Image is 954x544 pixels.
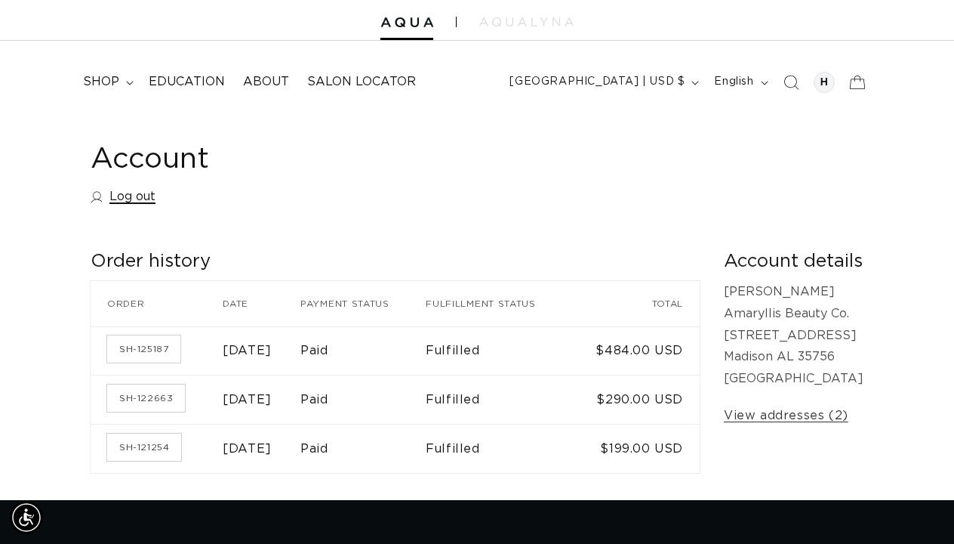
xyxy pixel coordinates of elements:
[576,424,700,473] td: $199.00 USD
[74,65,140,99] summary: shop
[714,74,753,90] span: English
[107,335,180,363] a: Order number SH-125187
[10,501,43,534] div: Accessibility Menu
[576,281,700,326] th: Total
[149,74,225,90] span: Education
[223,443,272,455] time: [DATE]
[300,326,426,376] td: Paid
[300,281,426,326] th: Payment status
[426,326,576,376] td: Fulfilled
[576,326,700,376] td: $484.00 USD
[426,424,576,473] td: Fulfilled
[724,281,863,390] p: [PERSON_NAME] Amaryllis Beauty Co. [STREET_ADDRESS] Madison AL 35756 [GEOGRAPHIC_DATA]
[91,141,863,178] h1: Account
[223,281,300,326] th: Date
[91,186,155,208] a: Log out
[576,375,700,424] td: $290.00 USD
[774,66,808,99] summary: Search
[223,345,272,357] time: [DATE]
[426,281,576,326] th: Fulfillment status
[107,434,181,461] a: Order number SH-121254
[223,394,272,406] time: [DATE]
[479,17,574,26] img: aqualyna.com
[307,74,416,90] span: Salon Locator
[91,281,223,326] th: Order
[724,250,863,274] h2: Account details
[879,471,954,544] iframe: Chat Widget
[83,74,119,90] span: shop
[300,424,426,473] td: Paid
[705,68,774,97] button: English
[107,385,185,412] a: Order number SH-122663
[380,17,433,28] img: Aqua Hair Extensions
[509,74,685,90] span: [GEOGRAPHIC_DATA] | USD $
[298,65,425,99] a: Salon Locator
[91,250,700,274] h2: Order history
[724,405,848,427] a: View addresses (2)
[140,65,234,99] a: Education
[234,65,298,99] a: About
[300,375,426,424] td: Paid
[426,375,576,424] td: Fulfilled
[243,74,289,90] span: About
[500,68,705,97] button: [GEOGRAPHIC_DATA] | USD $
